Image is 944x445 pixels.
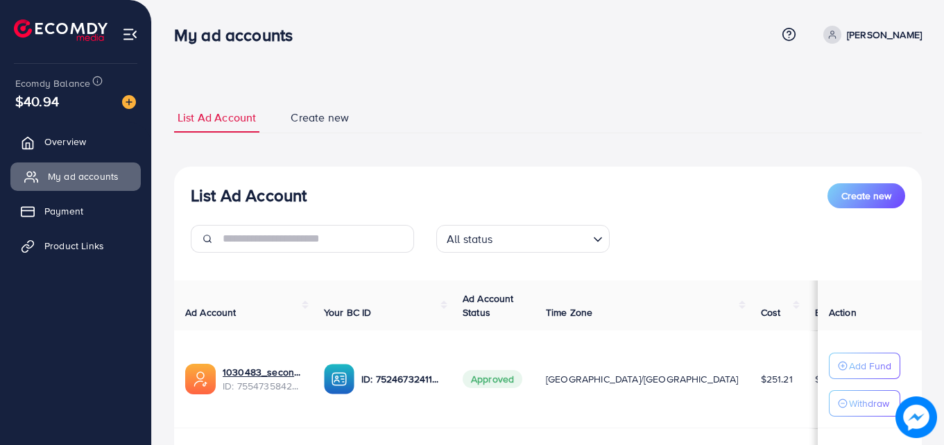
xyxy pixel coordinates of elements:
span: ID: 7554735842162393106 [223,379,302,393]
span: Overview [44,135,86,149]
img: ic-ads-acc.e4c84228.svg [185,364,216,394]
span: Cost [761,305,781,319]
input: Search for option [497,226,587,249]
span: List Ad Account [178,110,256,126]
span: Product Links [44,239,104,253]
p: [PERSON_NAME] [847,26,922,43]
span: Your BC ID [324,305,372,319]
span: $251.21 [761,372,793,386]
span: Action [829,305,857,319]
p: Add Fund [849,358,891,374]
button: Add Fund [829,353,900,379]
span: Ad Account Status [463,292,514,319]
span: Create new [291,110,349,126]
span: My ad accounts [48,169,119,183]
button: Withdraw [829,390,900,417]
a: Overview [10,128,141,156]
a: My ad accounts [10,162,141,190]
span: Payment [44,204,83,218]
p: Withdraw [849,395,889,412]
span: Ecomdy Balance [15,76,90,90]
img: ic-ba-acc.ded83a64.svg [324,364,354,394]
a: Payment [10,197,141,225]
a: [PERSON_NAME] [818,26,922,44]
span: Approved [463,370,522,388]
img: menu [122,26,138,42]
span: Time Zone [546,305,592,319]
a: Product Links [10,232,141,260]
img: image [895,396,937,438]
span: [GEOGRAPHIC_DATA]/[GEOGRAPHIC_DATA] [546,372,739,386]
button: Create new [827,183,905,208]
span: Ad Account [185,305,237,319]
div: Search for option [436,225,610,253]
h3: My ad accounts [174,25,304,45]
span: $40.94 [15,91,59,111]
img: image [122,95,136,109]
span: Create new [841,189,891,203]
img: logo [14,19,108,41]
h3: List Ad Account [191,185,307,205]
div: <span class='underline'>1030483_second ad account_1758974072967</span></br>7554735842162393106 [223,365,302,394]
span: All status [444,229,496,249]
a: 1030483_second ad account_1758974072967 [223,365,302,379]
p: ID: 7524673241131335681 [361,371,440,387]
